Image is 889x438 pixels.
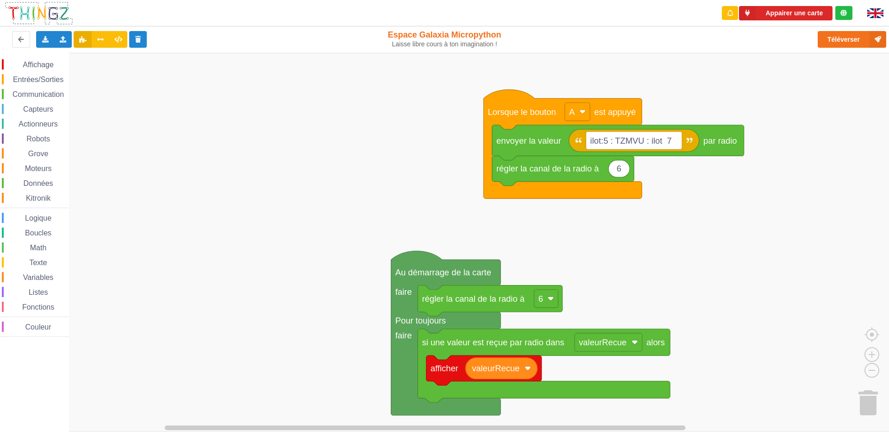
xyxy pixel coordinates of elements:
span: Actionneurs [17,120,59,128]
img: gb.png [867,8,883,18]
text: alors [646,337,665,347]
text: 6 [617,164,621,173]
div: Laisse libre cours à ton imagination ! [367,40,522,48]
span: Affichage [21,61,55,69]
text: régler la canal de la radio à [422,294,525,304]
text: Pour toujours [395,316,446,325]
button: Téléverser [818,31,886,48]
span: Grove [27,150,50,158]
div: Espace Galaxia Micropython [367,30,522,48]
text: Lorsque le bouton [488,107,556,116]
img: thingz_logo.png [4,1,74,25]
text: valeurRecue [472,363,520,373]
text: ilot:5 : TZMVU : ilot 7 [590,135,672,145]
span: Variables [22,273,55,281]
text: faire [395,330,412,340]
span: Robots [25,135,51,143]
text: si une valeur est reçue par radio dans [422,337,564,347]
text: est appuyé [594,107,636,116]
span: Fonctions [21,303,56,311]
text: afficher [431,363,458,373]
span: Couleur [24,323,53,331]
text: 6 [538,294,543,304]
text: Au démarrage de la carte [395,267,491,277]
span: Entrées/Sorties [12,76,65,83]
text: régler la canal de la radio à [496,164,599,173]
text: par radio [703,135,737,145]
text: A [569,107,575,116]
span: Listes [27,288,50,296]
span: Math [29,244,48,252]
span: Kitronik [25,194,52,202]
div: Tu es connecté au serveur de création de Thingz [835,6,852,20]
text: faire [395,287,412,297]
button: Appairer une carte [739,6,833,20]
span: Communication [11,90,65,98]
span: Texte [28,259,48,267]
span: Moteurs [24,165,53,172]
text: valeurRecue [579,337,626,347]
text: envoyer la valeur [496,135,561,145]
span: Boucles [24,229,53,237]
span: Capteurs [22,105,55,113]
span: Logique [24,214,53,222]
span: Données [22,179,55,187]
